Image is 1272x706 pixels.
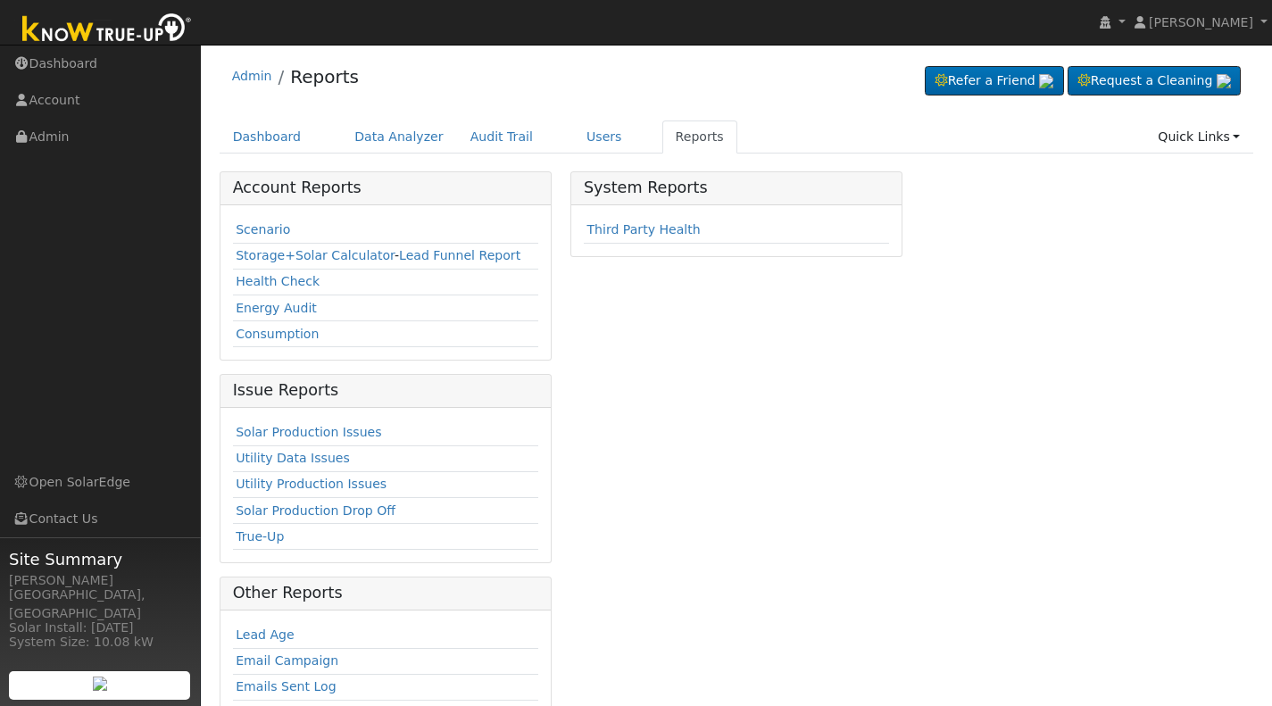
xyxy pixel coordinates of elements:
a: Third Party Health [586,222,700,237]
img: retrieve [1039,74,1053,88]
a: Admin [232,69,272,83]
a: Request a Cleaning [1068,66,1241,96]
a: Lead Age [236,627,295,642]
a: Reports [290,66,359,87]
a: Consumption [236,327,319,341]
a: Dashboard [220,120,315,154]
td: - [233,243,538,269]
a: Audit Trail [457,120,546,154]
div: Solar Install: [DATE] [9,619,191,637]
img: retrieve [93,677,107,691]
a: Solar Production Drop Off [236,503,395,518]
a: Users [573,120,636,154]
span: [PERSON_NAME] [1149,15,1253,29]
span: Site Summary [9,547,191,571]
a: Utility Data Issues [236,451,350,465]
div: System Size: 10.08 kW [9,633,191,652]
div: [GEOGRAPHIC_DATA], [GEOGRAPHIC_DATA] [9,586,191,623]
h5: Issue Reports [233,381,538,400]
a: Lead Funnel Report [399,248,520,262]
a: Scenario [236,222,290,237]
a: True-Up [236,529,284,544]
h5: Account Reports [233,179,538,197]
a: Health Check [236,274,320,288]
a: Emails Sent Log [236,679,337,694]
a: Email Campaign [236,653,338,668]
a: Reports [662,120,737,154]
a: Utility Production Issues [236,477,387,491]
a: Storage+Solar Calculator [236,248,395,262]
h5: System Reports [584,179,889,197]
h5: Other Reports [233,584,538,602]
a: Refer a Friend [925,66,1064,96]
img: retrieve [1217,74,1231,88]
a: Data Analyzer [341,120,457,154]
img: Know True-Up [13,10,201,50]
a: Solar Production Issues [236,425,381,439]
a: Energy Audit [236,301,317,315]
div: [PERSON_NAME] [9,571,191,590]
a: Quick Links [1144,120,1253,154]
